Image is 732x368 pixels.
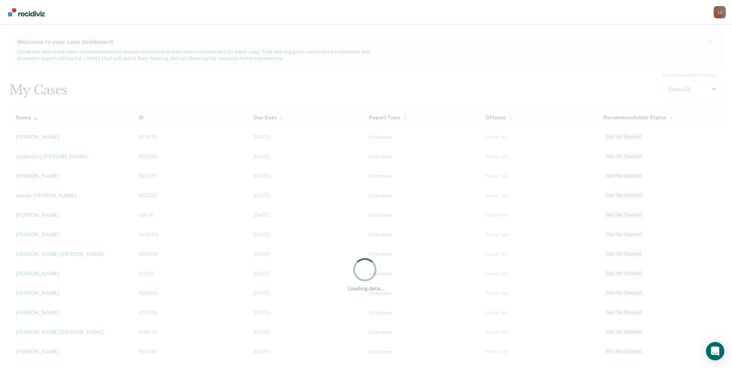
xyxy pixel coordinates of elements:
[603,270,644,277] div: Not yet started
[662,72,717,78] div: Recommendation Status
[132,166,248,186] td: 163325
[132,283,248,303] td: 163666
[603,153,644,160] div: Not yet started
[714,6,726,18] button: Profile dropdown button
[9,82,67,98] div: My Cases
[132,303,248,322] td: 127379
[603,114,673,121] div: Recommendation Status
[247,205,363,225] td: [DATE]
[16,348,126,355] div: [PERSON_NAME]
[714,6,726,18] div: L J
[247,147,363,166] td: [DATE]
[363,186,479,205] td: Unknown
[16,231,126,238] div: [PERSON_NAME]
[485,231,591,238] div: None Yet
[662,81,723,98] button: Status(3)
[485,309,591,316] div: None Yet
[132,225,248,244] td: 143543
[247,303,363,322] td: [DATE]
[603,309,644,316] div: Not yet started
[132,205,248,225] td: 59114
[132,342,248,361] td: 155542
[485,329,591,335] div: None Yet
[16,290,126,296] div: [PERSON_NAME]
[363,264,479,283] td: Unknown
[132,127,248,147] td: 163570
[17,49,373,62] div: Generate informed case recommendations based on historical outcomes customized for each case. Fin...
[247,127,363,147] td: [DATE]
[16,114,38,121] div: Name
[485,134,591,140] div: None Yet
[253,114,283,121] div: Due Date
[485,153,591,160] div: None Yet
[132,147,248,166] td: 163286
[363,225,479,244] td: Unknown
[132,264,248,283] td: 121212
[16,329,126,335] div: [PERSON_NAME] [PERSON_NAME]
[603,329,644,335] div: Not yet started
[363,283,479,303] td: Unknown
[603,231,644,238] div: Not yet started
[485,173,591,179] div: None Yet
[247,322,363,342] td: [DATE]
[247,342,363,361] td: [DATE]
[247,166,363,186] td: [DATE]
[363,244,479,264] td: Unknown
[16,251,126,257] div: [PERSON_NAME] [PERSON_NAME]
[363,322,479,342] td: Unknown
[485,290,591,296] div: None Yet
[363,205,479,225] td: Unknown
[8,8,45,16] img: Recidiviz
[16,192,126,199] div: atonio [PERSON_NAME]
[369,114,407,121] div: Report Type
[485,114,513,121] div: Offense
[16,270,126,277] div: [PERSON_NAME]
[603,251,644,257] div: Not yet started
[363,166,479,186] td: Unknown
[16,173,126,179] div: [PERSON_NAME]
[16,212,126,218] div: [PERSON_NAME]
[247,225,363,244] td: [DATE]
[247,244,363,264] td: [DATE]
[247,283,363,303] td: [DATE]
[363,303,479,322] td: Unknown
[363,147,479,166] td: Unknown
[485,270,591,277] div: None Yet
[485,348,591,355] div: None Yet
[139,114,144,121] div: ID
[16,134,126,140] div: [PERSON_NAME]
[247,186,363,205] td: [DATE]
[16,309,126,316] div: [PERSON_NAME]
[363,127,479,147] td: Unknown
[132,244,248,264] td: 163665
[603,290,644,296] div: Not yet started
[363,342,479,361] td: Unknown
[603,134,644,140] div: Not yet started
[485,251,591,257] div: None Yet
[17,38,706,46] div: Welcome to your case dashboard!
[706,342,724,360] div: Open Intercom Messenger
[132,322,248,342] td: 108872
[603,212,644,218] div: Not yet started
[485,192,591,199] div: None Yet
[247,264,363,283] td: [DATE]
[132,186,248,205] td: 163525
[603,192,644,199] div: Not yet started
[485,212,591,218] div: None Yet
[16,153,126,160] div: lizabella g [PERSON_NAME]
[603,348,644,355] div: Not yet started
[603,173,644,179] div: Not yet started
